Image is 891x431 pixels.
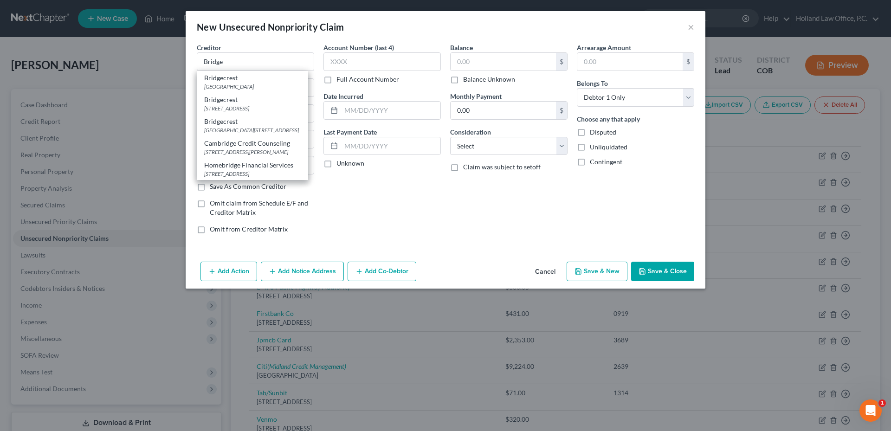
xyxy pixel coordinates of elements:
[463,75,515,84] label: Balance Unknown
[204,117,301,126] div: Bridgecrest
[341,102,440,119] input: MM/DD/YYYY
[577,53,683,71] input: 0.00
[683,53,694,71] div: $
[204,104,301,112] div: [STREET_ADDRESS]
[567,262,627,281] button: Save & New
[197,52,314,71] input: Search creditor by name...
[204,73,301,83] div: Bridgecrest
[590,158,622,166] span: Contingent
[204,95,301,104] div: Bridgecrest
[450,43,473,52] label: Balance
[341,137,440,155] input: MM/DD/YYYY
[463,163,541,171] span: Claim was subject to setoff
[577,114,640,124] label: Choose any that apply
[336,159,364,168] label: Unknown
[577,79,608,87] span: Belongs To
[450,91,502,101] label: Monthly Payment
[556,53,567,71] div: $
[859,399,882,422] iframe: Intercom live chat
[204,83,301,90] div: [GEOGRAPHIC_DATA]
[204,139,301,148] div: Cambridge Credit Counseling
[261,262,344,281] button: Add Notice Address
[556,102,567,119] div: $
[631,262,694,281] button: Save & Close
[528,263,563,281] button: Cancel
[197,20,344,33] div: New Unsecured Nonpriority Claim
[197,44,221,51] span: Creditor
[336,75,399,84] label: Full Account Number
[323,127,377,137] label: Last Payment Date
[204,126,301,134] div: [GEOGRAPHIC_DATA][STREET_ADDRESS]
[590,143,627,151] span: Unliquidated
[451,102,556,119] input: 0.00
[590,128,616,136] span: Disputed
[204,148,301,156] div: [STREET_ADDRESS][PERSON_NAME]
[210,225,288,233] span: Omit from Creditor Matrix
[210,199,308,216] span: Omit claim from Schedule E/F and Creditor Matrix
[577,43,631,52] label: Arrearage Amount
[323,91,363,101] label: Date Incurred
[204,170,301,178] div: [STREET_ADDRESS]
[204,161,301,170] div: Homebridge Financial Services
[348,262,416,281] button: Add Co-Debtor
[688,21,694,32] button: ×
[878,399,886,407] span: 1
[323,43,394,52] label: Account Number (last 4)
[450,127,491,137] label: Consideration
[210,182,286,191] label: Save As Common Creditor
[323,52,441,71] input: XXXX
[200,262,257,281] button: Add Action
[451,53,556,71] input: 0.00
